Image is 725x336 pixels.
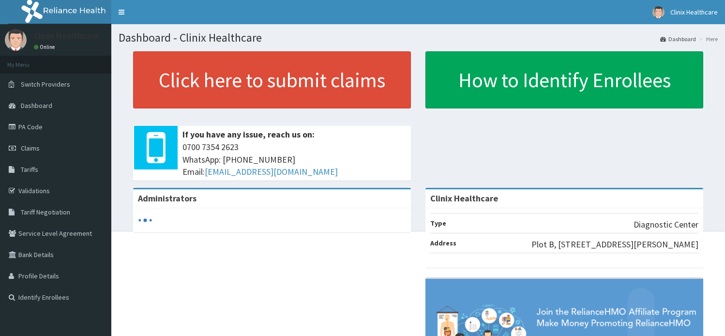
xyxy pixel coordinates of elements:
[21,208,70,216] span: Tariff Negotiation
[660,35,696,43] a: Dashboard
[430,239,456,247] b: Address
[670,8,718,16] span: Clinix Healthcare
[119,31,718,44] h1: Dashboard - Clinix Healthcare
[430,219,446,228] b: Type
[182,141,406,178] span: 0700 7354 2623 WhatsApp: [PHONE_NUMBER] Email:
[138,193,196,204] b: Administrators
[531,238,698,251] p: Plot B, [STREET_ADDRESS][PERSON_NAME]
[697,35,718,43] li: Here
[34,44,57,50] a: Online
[430,193,498,204] strong: Clinix Healthcare
[425,51,703,108] a: How to Identify Enrollees
[5,29,27,51] img: User Image
[182,129,315,140] b: If you have any issue, reach us on:
[133,51,411,108] a: Click here to submit claims
[205,166,338,177] a: [EMAIL_ADDRESS][DOMAIN_NAME]
[652,6,665,18] img: User Image
[634,218,698,231] p: Diagnostic Center
[21,80,70,89] span: Switch Providers
[21,165,38,174] span: Tariffs
[138,213,152,228] svg: audio-loading
[21,144,40,153] span: Claims
[34,31,99,40] p: Clinix Healthcare
[21,101,52,110] span: Dashboard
